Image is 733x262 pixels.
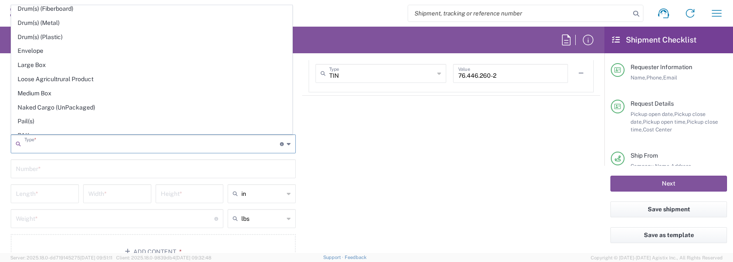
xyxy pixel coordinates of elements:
span: Pickup open time, [643,119,687,125]
span: Pickup open date, [631,111,674,117]
button: Save shipment [610,201,727,217]
span: Large Box [12,58,292,72]
h2: Employee Non-Product Shipment Request [10,35,163,45]
span: Loose Agricultrural Product [12,73,292,86]
span: Client: 2025.18.0-9839db4 [116,255,211,260]
span: Naked Cargo (UnPackaged) [12,101,292,114]
span: Phone, [646,74,663,81]
span: [DATE] 09:32:48 [175,255,211,260]
a: Support [323,255,345,260]
span: Name, [631,74,646,81]
span: [DATE] 09:51:11 [80,255,112,260]
span: Email [663,74,677,81]
span: Cost Center [643,126,672,133]
em: Total shipment is made up of 1 package(s) containing 0 piece(s) weighing 0 and a total value of 0... [4,102,284,109]
span: Requester Information [631,64,692,70]
span: Server: 2025.18.0-dd719145275 [10,255,112,260]
span: Request Details [631,100,674,107]
span: Company Name, [631,163,671,169]
a: Feedback [345,255,366,260]
span: Medium Box [12,87,292,100]
button: Save as template [610,227,727,243]
span: Copyright © [DATE]-[DATE] Agistix Inc., All Rights Reserved [591,254,723,262]
button: Next [610,176,727,192]
span: Pail(s) [12,115,292,128]
span: Ship From [631,152,658,159]
h2: Shipment Checklist [612,35,697,45]
span: PAK [12,129,292,142]
input: Shipment, tracking or reference number [408,5,630,21]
